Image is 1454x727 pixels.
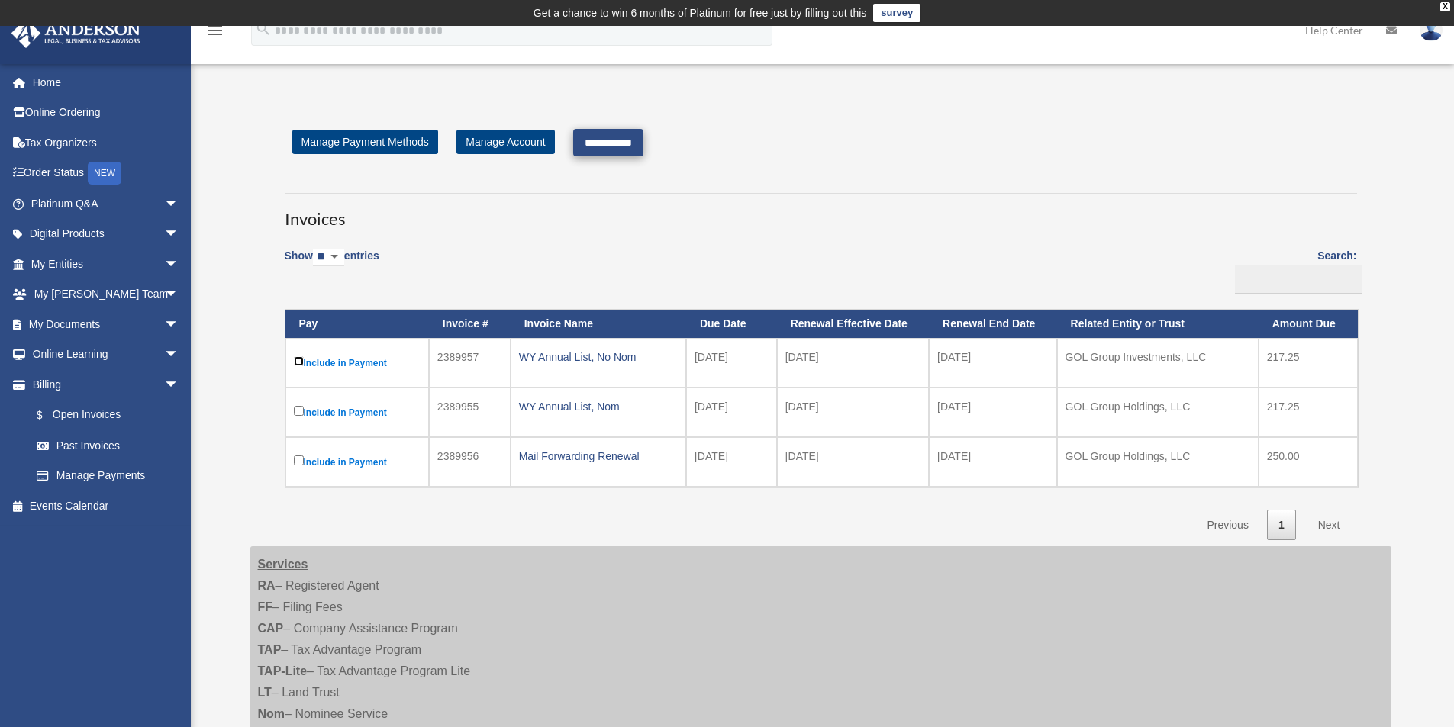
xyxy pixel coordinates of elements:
[686,338,777,388] td: [DATE]
[873,4,920,22] a: survey
[294,452,421,471] label: Include in Payment
[21,461,195,491] a: Manage Payments
[929,338,1057,388] td: [DATE]
[11,98,202,128] a: Online Ordering
[1259,388,1358,437] td: 217.25
[45,406,53,425] span: $
[429,310,511,338] th: Invoice #: activate to sort column ascending
[285,246,379,281] label: Show entries
[777,310,929,338] th: Renewal Effective Date: activate to sort column ascending
[1420,19,1443,41] img: User Pic
[519,346,678,368] div: WY Annual List, No Nom
[1057,310,1259,338] th: Related Entity or Trust: activate to sort column ascending
[11,339,202,370] a: Online Learningarrow_drop_down
[1230,246,1357,294] label: Search:
[164,219,195,250] span: arrow_drop_down
[255,21,272,37] i: search
[88,162,121,185] div: NEW
[11,491,202,521] a: Events Calendar
[1195,510,1259,541] a: Previous
[11,219,202,249] a: Digital Productsarrow_drop_down
[164,188,195,220] span: arrow_drop_down
[164,309,195,340] span: arrow_drop_down
[285,310,429,338] th: Pay: activate to sort column descending
[21,400,187,431] a: $Open Invoices
[686,310,777,338] th: Due Date: activate to sort column ascending
[206,27,224,40] a: menu
[929,388,1057,437] td: [DATE]
[11,188,202,219] a: Platinum Q&Aarrow_drop_down
[1057,437,1259,487] td: GOL Group Holdings, LLC
[313,249,344,266] select: Showentries
[21,430,195,461] a: Past Invoices
[258,579,276,592] strong: RA
[429,388,511,437] td: 2389955
[519,396,678,417] div: WY Annual List, Nom
[777,437,929,487] td: [DATE]
[258,558,308,571] strong: Services
[206,21,224,40] i: menu
[1307,510,1352,541] a: Next
[285,193,1357,231] h3: Invoices
[1259,338,1358,388] td: 217.25
[294,403,421,422] label: Include in Payment
[292,130,438,154] a: Manage Payment Methods
[294,406,304,416] input: Include in Payment
[1235,265,1362,294] input: Search:
[534,4,867,22] div: Get a chance to win 6 months of Platinum for free just by filling out this
[1259,437,1358,487] td: 250.00
[11,309,202,339] a: My Documentsarrow_drop_down
[11,127,202,158] a: Tax Organizers
[11,249,202,279] a: My Entitiesarrow_drop_down
[456,130,554,154] a: Manage Account
[294,356,304,366] input: Include in Payment
[1440,2,1450,11] div: close
[164,369,195,400] span: arrow_drop_down
[777,338,929,388] td: [DATE]
[11,158,202,189] a: Order StatusNEW
[929,310,1057,338] th: Renewal End Date: activate to sort column ascending
[258,664,308,677] strong: TAP-Lite
[258,622,284,635] strong: CAP
[11,279,202,310] a: My [PERSON_NAME] Teamarrow_drop_down
[929,437,1057,487] td: [DATE]
[429,437,511,487] td: 2389956
[164,249,195,280] span: arrow_drop_down
[1057,388,1259,437] td: GOL Group Holdings, LLC
[11,369,195,400] a: Billingarrow_drop_down
[686,437,777,487] td: [DATE]
[429,338,511,388] td: 2389957
[777,388,929,437] td: [DATE]
[164,339,195,371] span: arrow_drop_down
[258,707,285,720] strong: Nom
[1259,310,1358,338] th: Amount Due: activate to sort column ascending
[7,18,145,48] img: Anderson Advisors Platinum Portal
[686,388,777,437] td: [DATE]
[511,310,686,338] th: Invoice Name: activate to sort column ascending
[258,686,272,699] strong: LT
[1057,338,1259,388] td: GOL Group Investments, LLC
[294,455,304,465] input: Include in Payment
[258,600,273,613] strong: FF
[519,446,678,467] div: Mail Forwarding Renewal
[1267,510,1296,541] a: 1
[164,279,195,310] span: arrow_drop_down
[258,643,282,656] strong: TAP
[11,67,202,98] a: Home
[294,353,421,372] label: Include in Payment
